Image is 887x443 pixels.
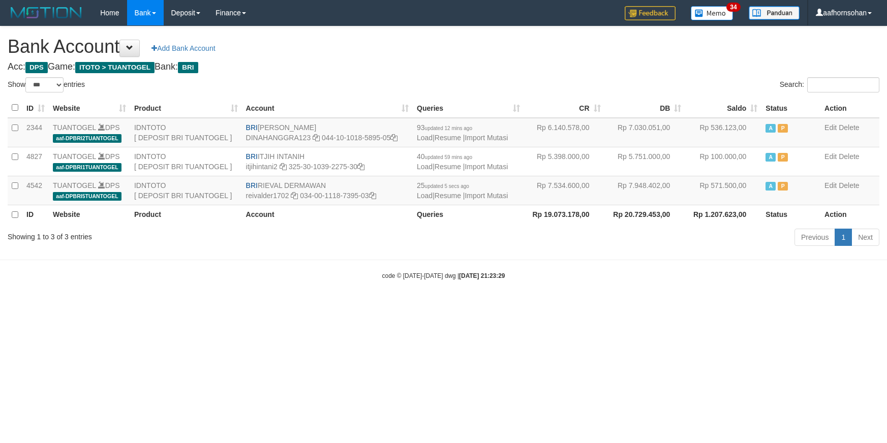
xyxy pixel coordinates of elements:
a: Resume [435,192,461,200]
span: aaf-DPBRI2TUANTOGEL [53,134,121,143]
img: MOTION_logo.png [8,5,85,20]
a: Resume [435,163,461,171]
th: Product: activate to sort column ascending [130,98,242,118]
th: DB: activate to sort column ascending [605,98,686,118]
input: Search: [807,77,879,92]
td: Rp 7.030.051,00 [605,118,686,147]
a: Copy 044101018589505 to clipboard [390,134,397,142]
th: Account: activate to sort column ascending [242,98,413,118]
th: Saldo: activate to sort column ascending [685,98,761,118]
td: IDNTOTO [ DEPOSIT BRI TUANTOGEL ] [130,147,242,176]
th: Status [761,98,820,118]
td: RIEVAL DERMAWAN 034-00-1118-7395-03 [242,176,413,205]
a: Copy itjihintani2 to clipboard [280,163,287,171]
span: Paused [778,153,788,162]
span: ITOTO > TUANTOGEL [75,62,155,73]
a: Import Mutasi [465,192,508,200]
span: BRI [178,62,198,73]
img: Button%20Memo.svg [691,6,733,20]
span: aaf-DPBRI1TUANTOGEL [53,163,121,172]
td: DPS [49,176,130,205]
a: Edit [824,123,837,132]
th: Account [242,205,413,225]
a: Copy 325301039227530 to clipboard [357,163,364,171]
a: Delete [839,152,859,161]
span: DPS [25,62,48,73]
th: Rp 19.073.178,00 [524,205,605,225]
h1: Bank Account [8,37,879,57]
a: Import Mutasi [465,163,508,171]
th: Action [820,205,879,225]
a: DINAHANGGRA123 [246,134,311,142]
span: 93 [417,123,472,132]
td: 2344 [22,118,49,147]
a: Import Mutasi [465,134,508,142]
th: Website [49,205,130,225]
td: Rp 5.751.000,00 [605,147,686,176]
th: CR: activate to sort column ascending [524,98,605,118]
a: Add Bank Account [145,40,222,57]
span: Paused [778,182,788,191]
th: ID: activate to sort column ascending [22,98,49,118]
span: updated 5 secs ago [425,183,469,189]
a: Load [417,134,433,142]
td: IDNTOTO [ DEPOSIT BRI TUANTOGEL ] [130,176,242,205]
span: 25 [417,181,469,189]
td: 4827 [22,147,49,176]
a: Edit [824,181,837,189]
span: 40 [417,152,472,161]
span: BRI [246,123,258,132]
a: TUANTOGEL [53,152,96,161]
span: | | [417,152,508,171]
th: Rp 20.729.453,00 [605,205,686,225]
a: Copy 034001118739503 to clipboard [369,192,376,200]
td: Rp 100.000,00 [685,147,761,176]
a: Resume [435,134,461,142]
img: panduan.png [749,6,800,20]
td: Rp 6.140.578,00 [524,118,605,147]
th: Website: activate to sort column ascending [49,98,130,118]
th: Rp 1.207.623,00 [685,205,761,225]
td: 4542 [22,176,49,205]
td: DPS [49,147,130,176]
span: BRI [246,152,258,161]
label: Search: [780,77,879,92]
td: Rp 7.948.402,00 [605,176,686,205]
span: updated 59 mins ago [425,154,472,160]
a: reivalder1702 [246,192,289,200]
img: Feedback.jpg [625,6,676,20]
a: Copy DINAHANGGRA123 to clipboard [313,134,320,142]
a: Previous [794,229,835,246]
strong: [DATE] 21:23:29 [459,272,505,279]
td: Rp 571.500,00 [685,176,761,205]
small: code © [DATE]-[DATE] dwg | [382,272,505,279]
td: ITJIH INTANIH 325-30-1039-2275-30 [242,147,413,176]
span: Active [766,124,776,133]
a: Delete [839,181,859,189]
th: Status [761,205,820,225]
a: TUANTOGEL [53,123,96,132]
a: 1 [835,229,852,246]
a: Delete [839,123,859,132]
td: DPS [49,118,130,147]
span: BRI [246,181,258,189]
a: Copy reivalder1702 to clipboard [291,192,298,200]
th: Product [130,205,242,225]
td: Rp 5.398.000,00 [524,147,605,176]
label: Show entries [8,77,85,92]
span: | | [417,181,508,200]
span: 34 [726,3,740,12]
div: Showing 1 to 3 of 3 entries [8,228,362,242]
span: aaf-DPBRI5TUANTOGEL [53,192,121,201]
a: Next [851,229,879,246]
span: | | [417,123,508,142]
h4: Acc: Game: Bank: [8,62,879,72]
span: Active [766,153,776,162]
th: Queries: activate to sort column ascending [413,98,524,118]
span: Active [766,182,776,191]
a: itjihintani2 [246,163,278,171]
a: Edit [824,152,837,161]
th: ID [22,205,49,225]
a: TUANTOGEL [53,181,96,189]
td: Rp 536.123,00 [685,118,761,147]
